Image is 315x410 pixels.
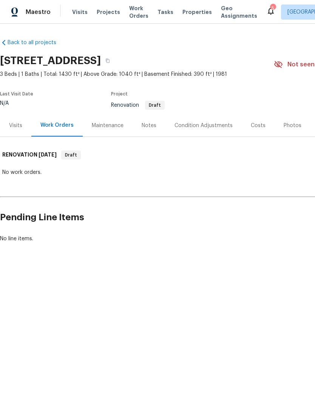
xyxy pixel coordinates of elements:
[111,92,128,96] span: Project
[40,121,74,129] div: Work Orders
[221,5,257,20] span: Geo Assignments
[9,122,22,129] div: Visits
[174,122,233,129] div: Condition Adjustments
[251,122,266,129] div: Costs
[129,5,148,20] span: Work Orders
[142,122,156,129] div: Notes
[39,152,57,157] span: [DATE]
[97,8,120,16] span: Projects
[72,8,88,16] span: Visits
[284,122,301,129] div: Photos
[157,9,173,15] span: Tasks
[2,150,57,160] h6: RENOVATION
[26,8,51,16] span: Maestro
[111,103,165,108] span: Renovation
[62,151,80,159] span: Draft
[92,122,124,129] div: Maintenance
[101,54,114,68] button: Copy Address
[146,103,164,107] span: Draft
[182,8,212,16] span: Properties
[270,5,275,12] div: 5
